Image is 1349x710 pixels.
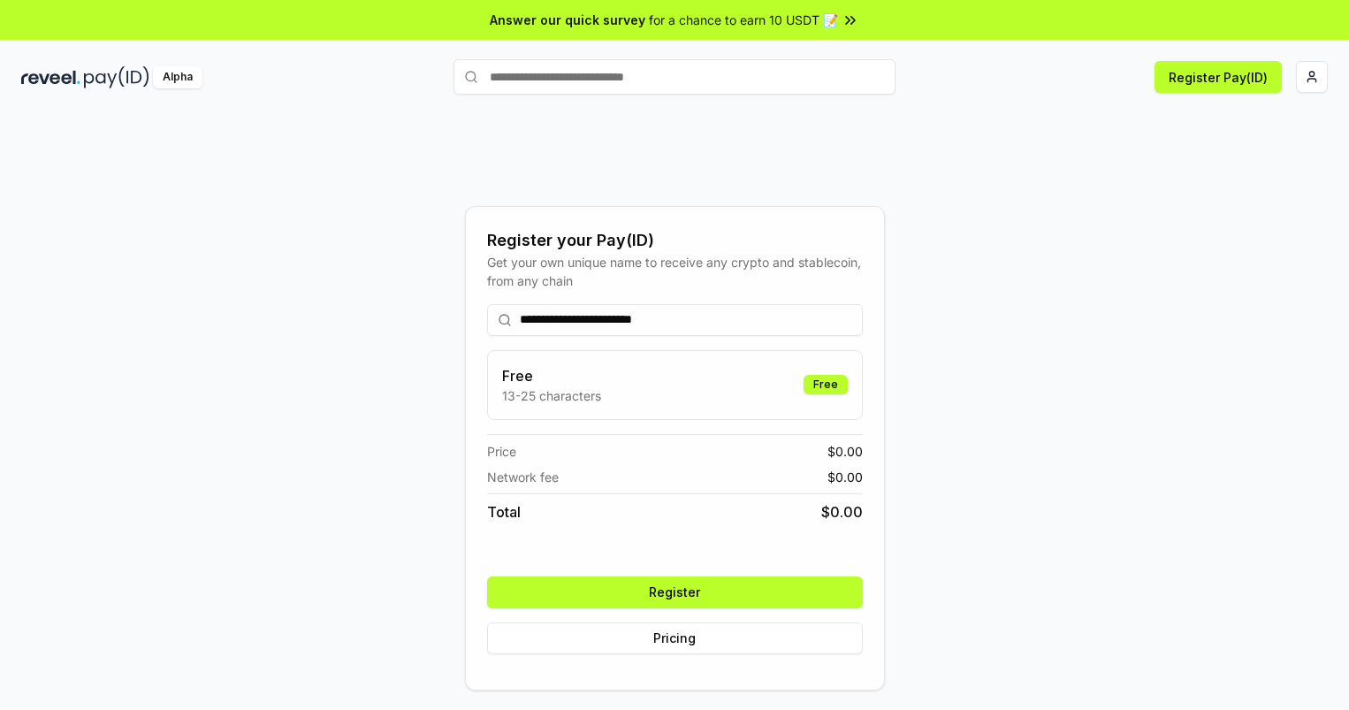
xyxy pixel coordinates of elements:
[21,66,80,88] img: reveel_dark
[804,375,848,394] div: Free
[502,365,601,386] h3: Free
[827,468,863,486] span: $ 0.00
[490,11,645,29] span: Answer our quick survey
[821,501,863,523] span: $ 0.00
[827,442,863,461] span: $ 0.00
[153,66,202,88] div: Alpha
[649,11,838,29] span: for a chance to earn 10 USDT 📝
[502,386,601,405] p: 13-25 characters
[487,501,521,523] span: Total
[84,66,149,88] img: pay_id
[487,253,863,290] div: Get your own unique name to receive any crypto and stablecoin, from any chain
[487,468,559,486] span: Network fee
[487,442,516,461] span: Price
[487,622,863,654] button: Pricing
[1155,61,1282,93] button: Register Pay(ID)
[487,228,863,253] div: Register your Pay(ID)
[487,576,863,608] button: Register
